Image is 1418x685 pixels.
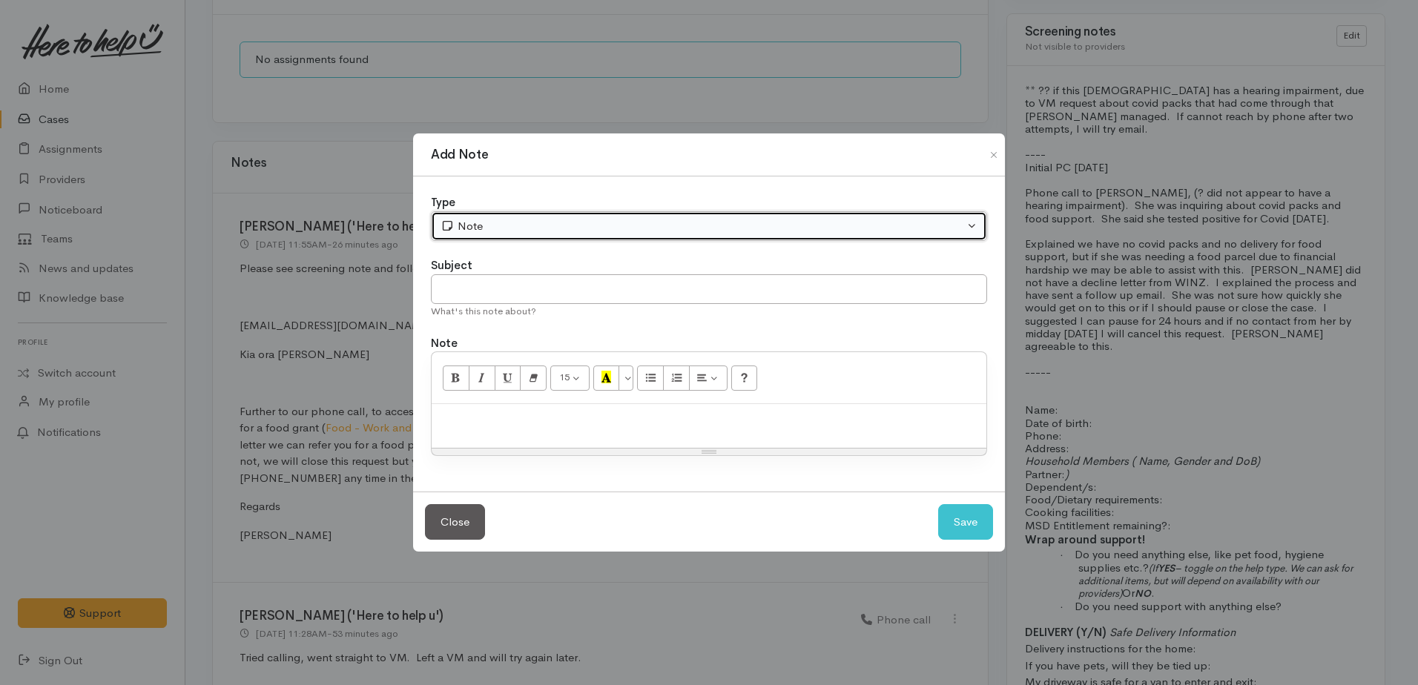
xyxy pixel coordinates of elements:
[443,365,469,391] button: Bold (CTRL+B)
[559,371,570,383] span: 15
[938,504,993,540] button: Save
[431,304,987,319] div: What's this note about?
[495,365,521,391] button: Underline (CTRL+U)
[432,449,986,455] div: Resize
[663,365,690,391] button: Ordered list (CTRL+SHIFT+NUM8)
[982,146,1006,164] button: Close
[731,365,758,391] button: Help
[469,365,495,391] button: Italic (CTRL+I)
[431,194,455,211] label: Type
[431,145,488,165] h1: Add Note
[593,365,620,391] button: Recent Color
[425,504,485,540] button: Close
[520,365,547,391] button: Remove Font Style (CTRL+\)
[550,365,590,391] button: Font Size
[431,211,987,242] button: Note
[431,335,458,352] label: Note
[441,218,964,235] div: Note
[619,365,633,391] button: More Color
[689,365,728,391] button: Paragraph
[637,365,664,391] button: Unordered list (CTRL+SHIFT+NUM7)
[431,257,472,274] label: Subject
